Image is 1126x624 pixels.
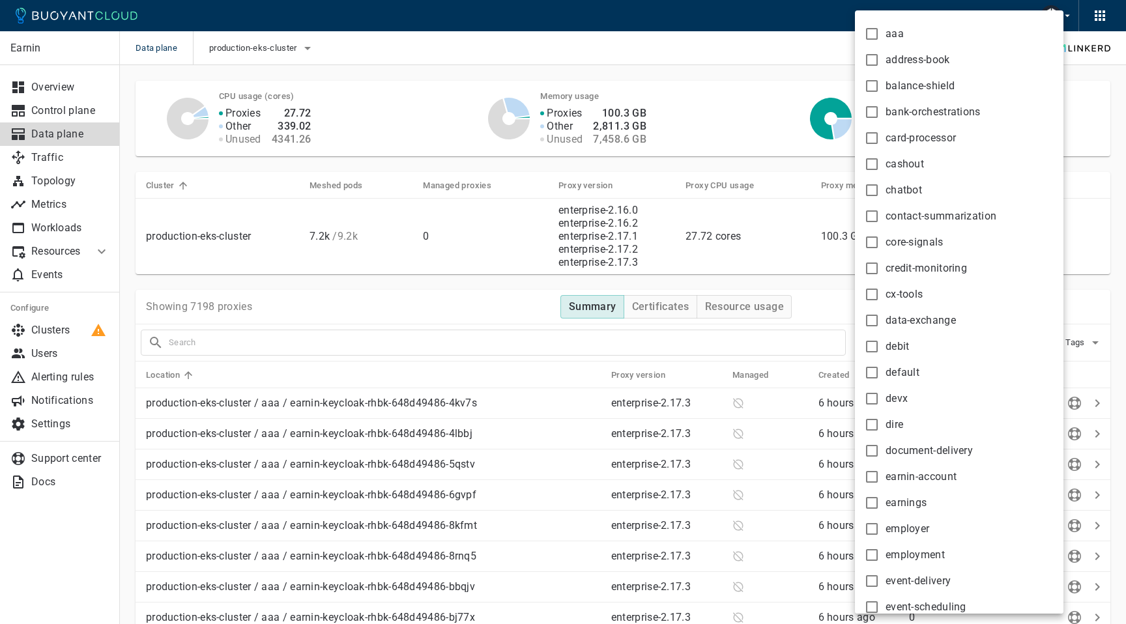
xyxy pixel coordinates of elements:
span: address-book [886,53,950,66]
span: card-processor [886,132,956,145]
span: document-delivery [886,444,973,457]
span: devx [886,392,908,405]
span: core-signals [886,236,944,249]
span: data-exchange [886,314,956,327]
span: aaa [886,27,904,40]
span: debit [886,340,910,353]
span: employer [886,522,929,535]
span: dire [886,418,903,431]
span: earnings [886,496,927,509]
span: chatbot [886,184,922,197]
span: bank-orchestrations [886,106,981,119]
span: cx-tools [886,288,923,301]
span: cashout [886,158,924,171]
span: event-delivery [886,574,951,588]
span: balance-shield [886,79,955,92]
span: default [886,366,919,379]
span: earnin-account [886,470,957,483]
span: employment [886,548,945,561]
span: contact-summarization [886,210,996,223]
span: credit-monitoring [886,262,967,275]
span: event-scheduling [886,601,966,614]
